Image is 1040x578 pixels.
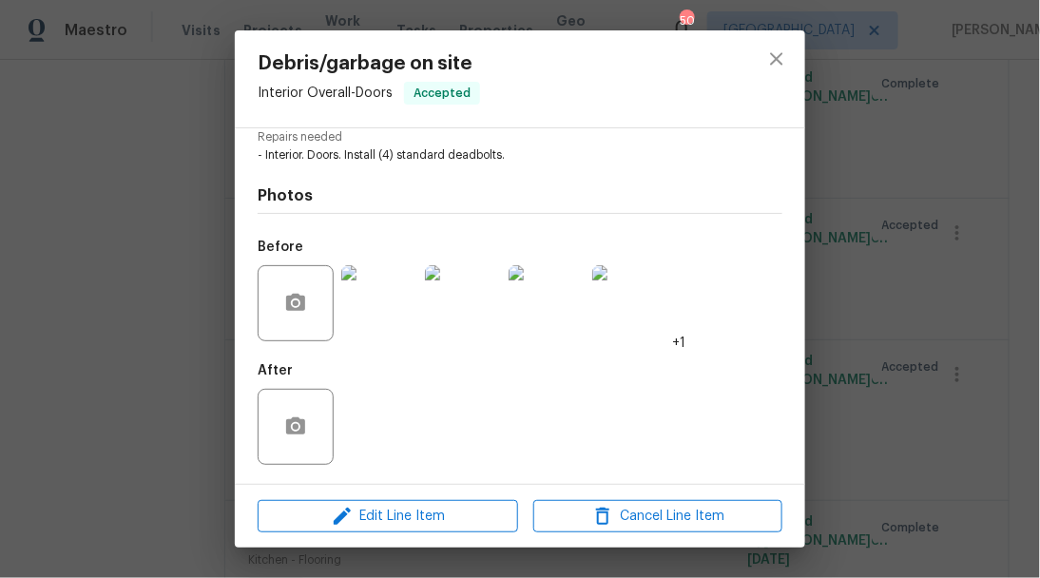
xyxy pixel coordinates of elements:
span: Interior Overall - Doors [258,87,393,100]
button: Edit Line Item [258,500,518,533]
h5: Before [258,241,303,254]
span: Repairs needed [258,131,782,144]
span: Debris/garbage on site [258,53,480,74]
span: +1 [672,334,685,353]
span: Cancel Line Item [539,505,777,529]
span: Edit Line Item [263,505,512,529]
h5: After [258,364,293,377]
button: close [754,36,799,82]
span: - Interior. Doors. Install (4) standard deadbolts. [258,147,730,164]
span: Accepted [406,84,478,103]
div: 50 [680,11,693,30]
h4: Photos [258,186,782,205]
button: Cancel Line Item [533,500,782,533]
